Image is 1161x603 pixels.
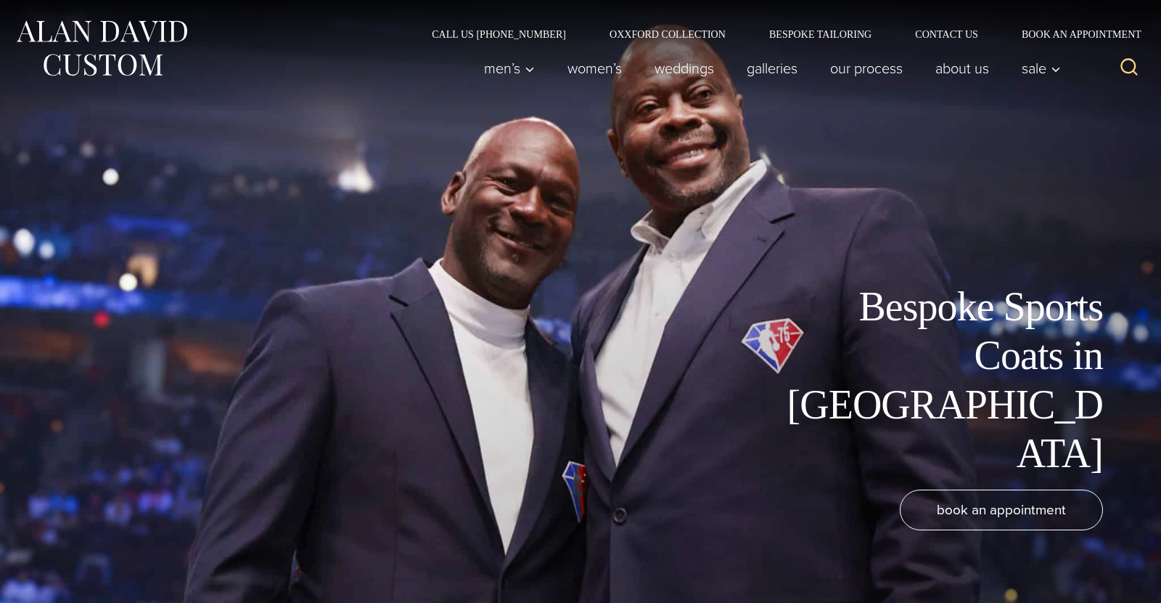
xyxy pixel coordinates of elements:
[893,29,1000,39] a: Contact Us
[900,490,1103,530] a: book an appointment
[1022,61,1061,76] span: Sale
[484,61,535,76] span: Men’s
[1112,51,1146,86] button: View Search Form
[814,54,919,83] a: Our Process
[551,54,639,83] a: Women’s
[1000,29,1146,39] a: Book an Appointment
[468,54,1069,83] nav: Primary Navigation
[15,16,189,81] img: Alan David Custom
[776,283,1103,478] h1: Bespoke Sports Coats in [GEOGRAPHIC_DATA]
[747,29,893,39] a: Bespoke Tailoring
[410,29,1146,39] nav: Secondary Navigation
[639,54,731,83] a: weddings
[410,29,588,39] a: Call Us [PHONE_NUMBER]
[919,54,1006,83] a: About Us
[937,499,1066,520] span: book an appointment
[588,29,747,39] a: Oxxford Collection
[731,54,814,83] a: Galleries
